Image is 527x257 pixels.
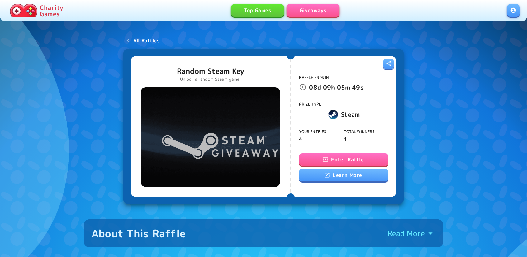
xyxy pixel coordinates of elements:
[10,4,37,17] img: Charity.Games
[344,135,388,143] p: 1
[177,76,244,82] p: Unlock a random Steam game!
[141,87,280,187] img: Random Steam Key
[92,227,186,240] div: About This Raffle
[344,129,375,134] span: Total Winners
[341,109,360,119] h6: Steam
[40,4,63,17] p: Charity Games
[287,4,339,17] a: Giveaways
[133,37,159,44] p: All Raffles
[299,102,321,107] span: Prize Type
[299,135,344,143] p: 4
[231,4,284,17] a: Top Games
[84,219,443,247] button: About This RaffleRead More
[299,169,388,181] a: Learn More
[299,75,329,80] span: Raffle Ends In
[123,35,162,46] a: All Raffles
[299,153,388,166] button: Enter Raffle
[299,129,326,134] span: Your Entries
[7,2,66,19] a: Charity Games
[387,228,425,238] p: Read More
[177,66,244,76] p: Random Steam Key
[309,82,363,92] p: 08d 09h 05m 49s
